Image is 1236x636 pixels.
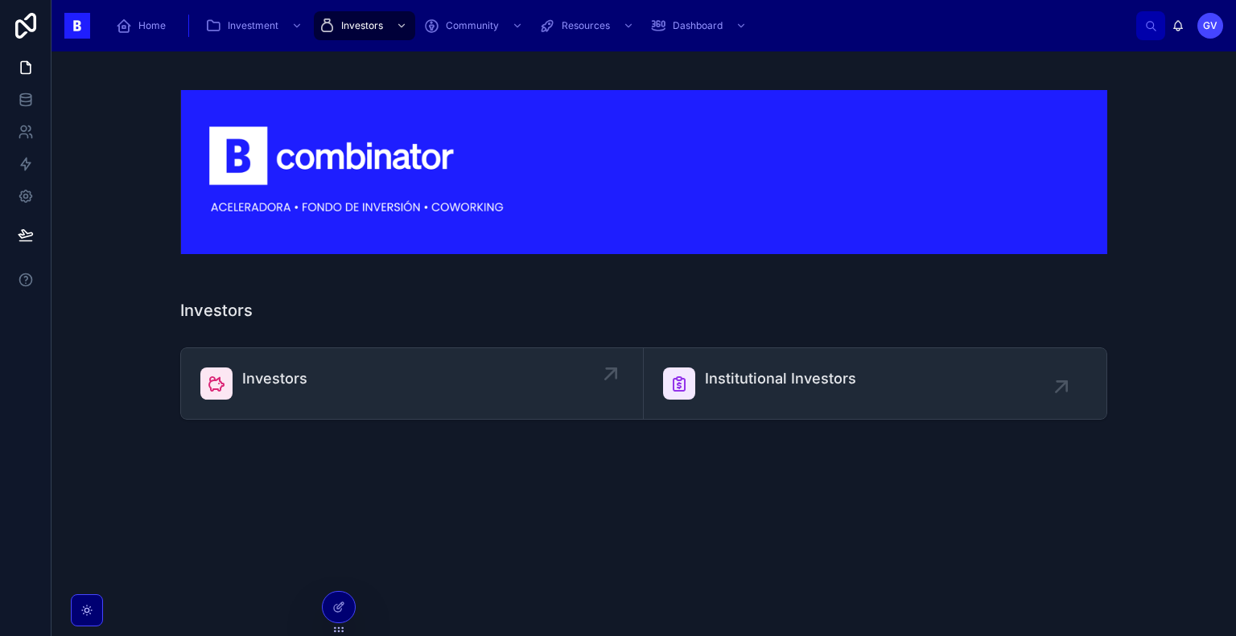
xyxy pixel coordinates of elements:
a: Home [111,11,177,40]
span: Dashboard [673,19,723,32]
a: Investors [181,348,644,419]
a: Dashboard [645,11,755,40]
span: Institutional Investors [705,367,856,390]
a: Resources [534,11,642,40]
span: Investors [242,367,307,390]
img: 18590-Captura-de-Pantalla-2024-03-07-a-las-17.49.44.png [180,90,1107,254]
a: Community [418,11,531,40]
a: Institutional Investors [644,348,1106,419]
a: Investors [314,11,415,40]
span: GV [1203,19,1217,32]
div: scrollable content [103,8,1136,43]
h1: Investors [180,299,253,322]
span: Investment [228,19,278,32]
a: Investment [200,11,311,40]
span: Investors [341,19,383,32]
span: Home [138,19,166,32]
span: Community [446,19,499,32]
img: App logo [64,13,90,39]
span: Resources [562,19,610,32]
